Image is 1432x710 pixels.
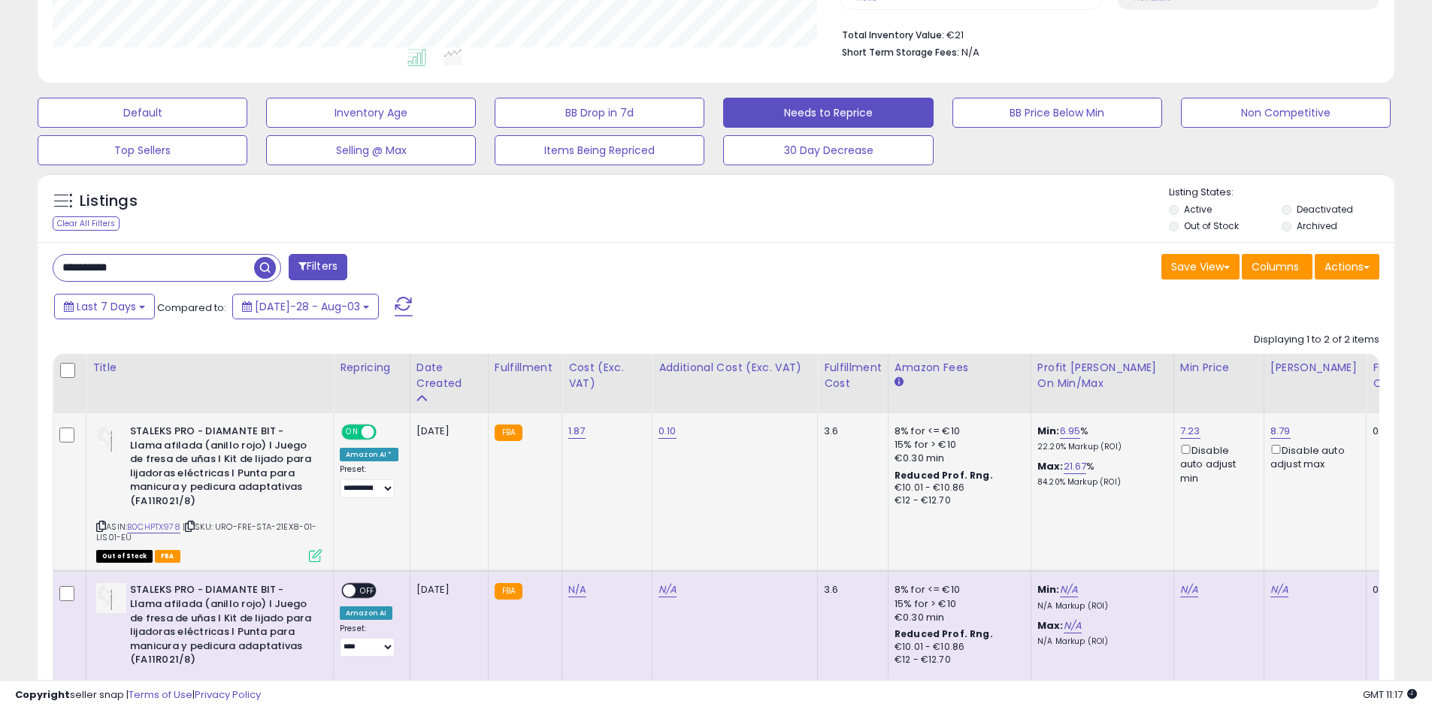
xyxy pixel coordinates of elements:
[952,98,1162,128] button: BB Price Below Min
[495,424,522,441] small: FBA
[895,641,1019,654] div: €10.01 - €10.86
[1184,219,1239,232] label: Out of Stock
[289,254,347,280] button: Filters
[232,294,379,319] button: [DATE]-28 - Aug-03
[266,135,476,165] button: Selling @ Max
[495,135,704,165] button: Items Being Repriced
[1373,583,1419,597] div: 0
[356,585,380,597] span: OFF
[1031,354,1173,413] th: The percentage added to the cost of goods (COGS) that forms the calculator for Min & Max prices.
[1037,601,1162,612] p: N/A Markup (ROI)
[895,611,1019,624] div: €0.30 min
[96,424,322,560] div: ASIN:
[1270,582,1288,597] a: N/A
[54,294,155,319] button: Last 7 Days
[1180,424,1200,439] a: 7.23
[658,360,811,376] div: Additional Cost (Exc. VAT)
[1037,618,1064,633] b: Max:
[1037,424,1060,438] b: Min:
[77,299,136,314] span: Last 7 Days
[340,464,398,498] div: Preset:
[96,424,126,455] img: 21PcYdyRySL._SL40_.jpg
[1037,636,1162,647] p: N/A Markup (ROI)
[1037,582,1060,597] b: Min:
[1181,98,1391,128] button: Non Competitive
[895,360,1025,376] div: Amazon Fees
[1037,360,1167,391] div: Profit [PERSON_NAME] on Min/Max
[1297,219,1337,232] label: Archived
[1315,254,1379,279] button: Actions
[1064,618,1082,633] a: N/A
[723,135,933,165] button: 30 Day Decrease
[842,29,944,41] b: Total Inventory Value:
[895,597,1019,611] div: 15% for > €10
[568,360,646,391] div: Cost (Exc. VAT)
[895,482,1019,494] div: €10.01 - €10.86
[1242,254,1312,279] button: Columns
[1270,442,1355,471] div: Disable auto adjust max
[1169,186,1394,200] p: Listing States:
[1373,360,1424,391] div: Fulfillable Quantity
[1037,477,1162,488] p: 84.20% Markup (ROI)
[1180,442,1252,485] div: Disable auto adjust min
[374,426,398,439] span: OFF
[658,582,677,597] a: N/A
[895,494,1019,507] div: €12 - €12.70
[495,360,556,376] div: Fulfillment
[416,424,477,438] div: [DATE]
[895,376,904,389] small: Amazon Fees.
[130,424,313,512] b: STALEKS PRO - DIAMANTE BIT - Llama afilada (anillo rojo) I Juego de fresa de uñas I Kit de lijado...
[895,627,993,640] b: Reduced Prof. Rng.
[842,46,959,59] b: Short Term Storage Fees:
[495,98,704,128] button: BB Drop in 7d
[1161,254,1240,279] button: Save View
[96,550,153,563] span: All listings that are currently out of stock and unavailable for purchase on Amazon
[1363,687,1417,702] span: 2025-08-11 11:17 GMT
[255,299,360,314] span: [DATE]-28 - Aug-03
[568,582,586,597] a: N/A
[658,424,677,439] a: 0.10
[895,654,1019,666] div: €12 - €12.70
[340,624,398,657] div: Preset:
[568,424,586,439] a: 1.87
[1064,459,1087,474] a: 21.67
[340,448,398,461] div: Amazon AI *
[155,550,180,563] span: FBA
[1180,360,1258,376] div: Min Price
[80,191,138,212] h5: Listings
[824,360,882,391] div: Fulfillment Cost
[38,135,247,165] button: Top Sellers
[96,521,317,543] span: | SKU: URO-FRE-STA-21EX8-01-LIS01-EU
[38,98,247,128] button: Default
[1254,333,1379,347] div: Displaying 1 to 2 of 2 items
[1060,582,1078,597] a: N/A
[266,98,476,128] button: Inventory Age
[92,360,327,376] div: Title
[1037,459,1064,473] b: Max:
[1297,203,1353,216] label: Deactivated
[15,687,70,702] strong: Copyright
[495,583,522,600] small: FBA
[824,583,876,597] div: 3.6
[1184,203,1212,216] label: Active
[343,426,362,439] span: ON
[895,452,1019,465] div: €0.30 min
[1180,582,1198,597] a: N/A
[53,216,120,231] div: Clear All Filters
[96,583,126,613] img: 21PcYdyRySL._SL40_.jpg
[157,301,226,315] span: Compared to:
[1037,460,1162,488] div: %
[723,98,933,128] button: Needs to Reprice
[895,469,993,482] b: Reduced Prof. Rng.
[15,688,261,702] div: seller snap | |
[416,583,477,597] div: [DATE]
[1037,442,1162,452] p: 22.20% Markup (ROI)
[1270,360,1360,376] div: [PERSON_NAME]
[1270,424,1291,439] a: 8.79
[340,606,392,620] div: Amazon AI
[895,583,1019,597] div: 8% for <= €10
[895,424,1019,438] div: 8% for <= €10
[824,424,876,438] div: 3.6
[130,583,313,670] b: STALEKS PRO - DIAMANTE BIT - Llama afilada (anillo rojo) I Juego de fresa de uñas I Kit de lijado...
[1037,424,1162,452] div: %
